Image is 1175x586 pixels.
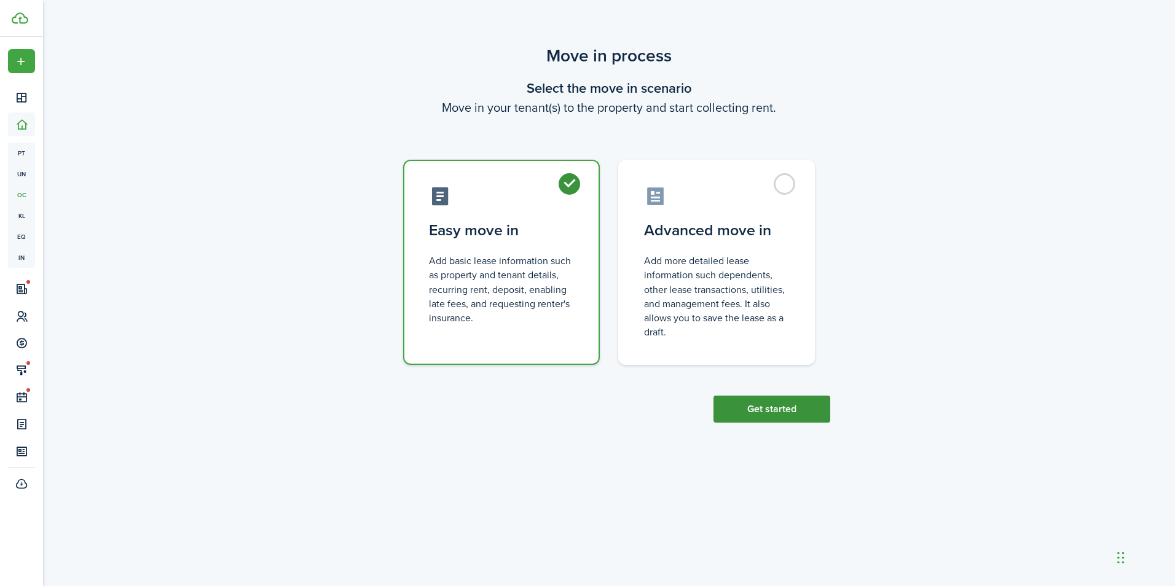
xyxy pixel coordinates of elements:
a: pt [8,143,35,163]
scenario-title: Move in process [388,43,830,69]
control-radio-card-title: Advanced move in [644,219,789,241]
button: Get started [713,396,830,423]
wizard-step-header-description: Move in your tenant(s) to the property and start collecting rent. [388,98,830,117]
button: Open menu [8,49,35,73]
a: eq [8,226,35,247]
control-radio-card-description: Add basic lease information such as property and tenant details, recurring rent, deposit, enablin... [429,254,574,325]
control-radio-card-title: Easy move in [429,219,574,241]
a: oc [8,184,35,205]
wizard-step-header-title: Select the move in scenario [388,78,830,98]
div: Drag [1117,539,1125,576]
iframe: Chat Widget [1114,527,1175,586]
a: un [8,163,35,184]
a: in [8,247,35,268]
a: kl [8,205,35,226]
img: TenantCloud [12,12,28,24]
control-radio-card-description: Add more detailed lease information such dependents, other lease transactions, utilities, and man... [644,254,789,339]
